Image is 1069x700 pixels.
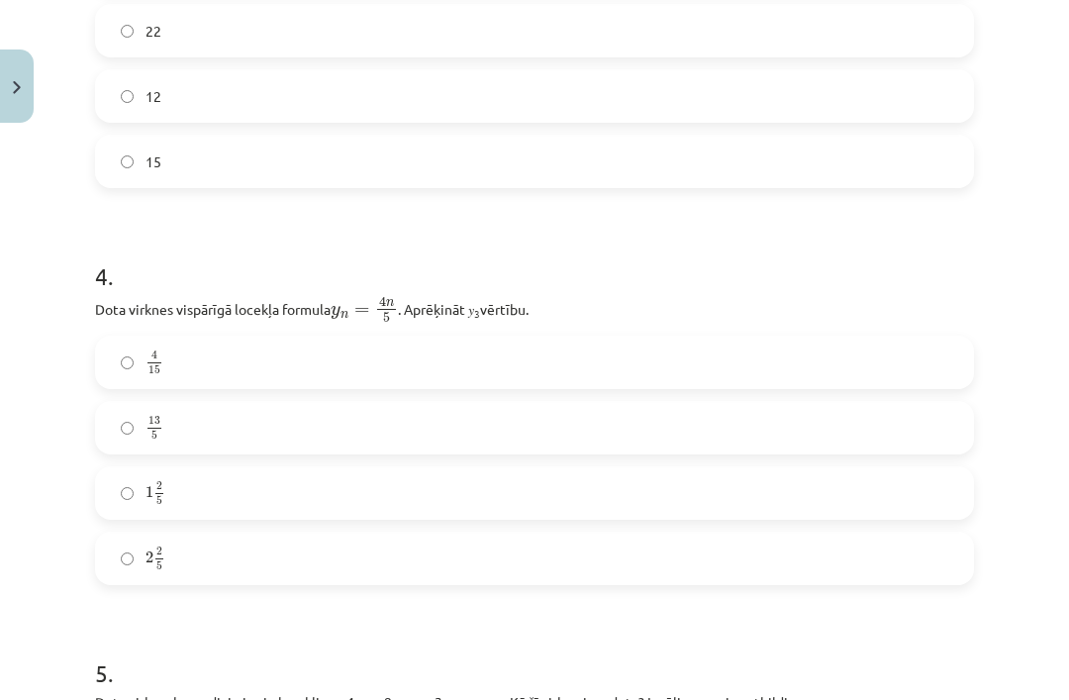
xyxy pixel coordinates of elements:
[156,482,162,491] span: 2
[121,90,134,103] input: 12
[383,314,390,324] span: 5
[95,228,974,289] h1: 4 .
[95,625,974,686] h1: 5 .
[121,155,134,168] input: 15
[13,81,21,94] img: icon-close-lesson-0947bae3869378f0d4975bcd49f059093ad1ed9edebbc8119c70593378902aed.svg
[95,295,974,324] p: Dota virknes vispārīgā locekļa formula . Aprēķināt 𝑦 vērtību.
[379,297,386,308] span: 4
[148,365,160,374] span: 15
[340,312,348,319] span: n
[156,496,162,505] span: 5
[156,561,162,570] span: 5
[354,307,369,315] span: =
[146,151,161,172] span: 15
[386,300,394,307] span: n
[331,306,340,320] span: y
[146,486,153,498] span: 1
[156,548,162,556] span: 2
[474,306,480,321] sub: 3
[151,432,157,441] span: 5
[146,551,153,563] span: 2
[151,351,157,360] span: 4
[121,25,134,38] input: 22
[146,21,161,42] span: 22
[146,86,161,107] span: 12
[148,417,160,426] span: 13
